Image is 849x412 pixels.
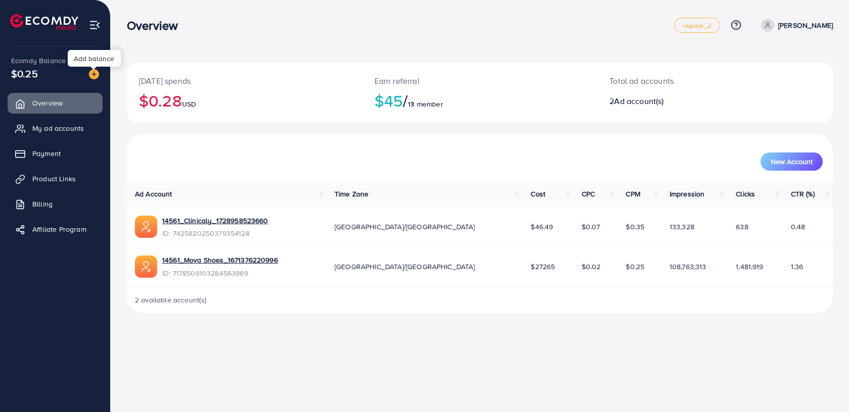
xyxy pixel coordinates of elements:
[135,189,172,199] span: Ad Account
[162,268,278,278] span: ID: 7178506103284563969
[32,224,86,234] span: Affiliate Program
[408,99,443,109] span: 13 member
[757,19,833,32] a: [PERSON_NAME]
[135,255,157,278] img: ic-ads-acc.e4c84228.svg
[582,189,595,199] span: CPC
[8,143,103,164] a: Payment
[32,98,63,108] span: Overview
[374,75,586,87] p: Earn referral
[683,22,711,29] span: regular_2
[806,367,841,404] iframe: Chat
[614,95,664,107] span: Ad account(s)
[162,216,268,226] a: 14561_Clinicaly_1728958523660
[8,219,103,239] a: Affiliate Program
[582,222,600,232] span: $0.07
[182,99,196,109] span: USD
[761,152,823,171] button: New Account
[609,75,762,87] p: Total ad accounts
[8,169,103,189] a: Product Links
[8,93,103,113] a: Overview
[626,222,644,232] span: $0.35
[11,56,66,66] span: Ecomdy Balance
[374,91,586,110] h2: $45
[736,262,763,272] span: 1,481,919
[531,262,555,272] span: $27265
[335,222,475,232] span: [GEOGRAPHIC_DATA]/[GEOGRAPHIC_DATA]
[11,66,38,81] span: $0.25
[582,262,601,272] span: $0.02
[791,262,804,272] span: 1.36
[89,69,99,79] img: image
[531,189,545,199] span: Cost
[162,228,268,238] span: ID: 7425820250379354128
[670,222,694,232] span: 133,328
[626,262,644,272] span: $0.25
[32,174,76,184] span: Product Links
[10,14,78,30] img: logo
[403,89,408,112] span: /
[626,189,640,199] span: CPM
[674,18,720,33] a: regular_2
[609,96,762,106] h2: 2
[335,189,368,199] span: Time Zone
[791,222,806,232] span: 0.48
[32,199,53,209] span: Billing
[771,158,813,165] span: New Account
[68,50,121,67] div: Add balance
[139,91,350,110] h2: $0.28
[778,19,833,31] p: [PERSON_NAME]
[335,262,475,272] span: [GEOGRAPHIC_DATA]/[GEOGRAPHIC_DATA]
[32,148,61,159] span: Payment
[670,262,706,272] span: 108,763,313
[8,118,103,138] a: My ad accounts
[8,194,103,214] a: Billing
[162,255,278,265] a: 14561_Mova Shoes_1671376220996
[670,189,705,199] span: Impression
[139,75,350,87] p: [DATE] spends
[736,222,748,232] span: 638
[736,189,755,199] span: Clicks
[531,222,553,232] span: $46.49
[89,19,101,31] img: menu
[127,18,186,33] h3: Overview
[791,189,815,199] span: CTR (%)
[32,123,84,133] span: My ad accounts
[135,216,157,238] img: ic-ads-acc.e4c84228.svg
[135,295,207,305] span: 2 available account(s)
